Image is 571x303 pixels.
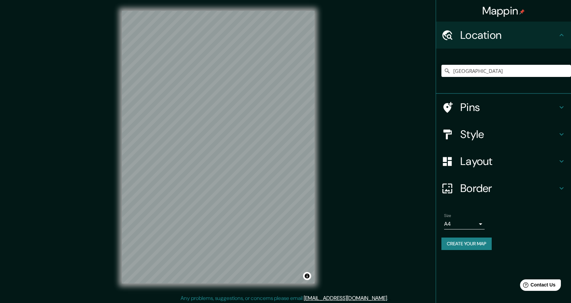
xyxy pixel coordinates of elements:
[303,272,311,280] button: Toggle attribution
[482,4,525,18] h4: Mappin
[460,101,558,114] h4: Pins
[436,22,571,49] div: Location
[441,238,492,250] button: Create your map
[436,121,571,148] div: Style
[181,294,388,302] p: Any problems, suggestions, or concerns please email .
[511,277,564,296] iframe: Help widget launcher
[436,94,571,121] div: Pins
[436,148,571,175] div: Layout
[389,294,390,302] div: .
[460,128,558,141] h4: Style
[441,65,571,77] input: Pick your city or area
[460,28,558,42] h4: Location
[519,9,525,15] img: pin-icon.png
[444,219,485,229] div: A4
[122,11,315,283] canvas: Map
[436,175,571,202] div: Border
[460,155,558,168] h4: Layout
[460,182,558,195] h4: Border
[304,295,387,302] a: [EMAIL_ADDRESS][DOMAIN_NAME]
[444,213,451,219] label: Size
[388,294,389,302] div: .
